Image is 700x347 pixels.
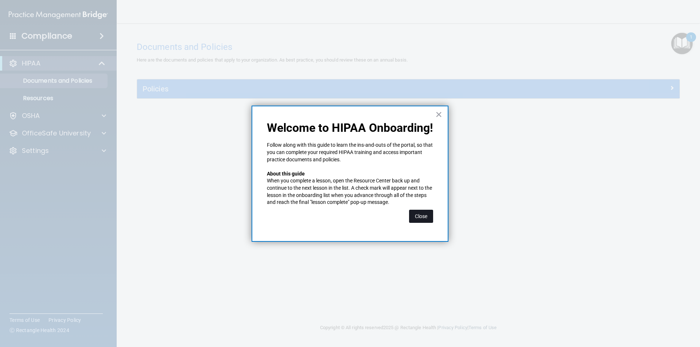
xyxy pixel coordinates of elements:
button: Close [435,109,442,120]
button: Close [409,210,433,223]
p: Welcome to HIPAA Onboarding! [267,121,433,135]
iframe: Drift Widget Chat Controller [574,295,691,324]
p: Follow along with this guide to learn the ins-and-outs of the portal, so that you can complete yo... [267,142,433,163]
p: When you complete a lesson, open the Resource Center back up and continue to the next lesson in t... [267,177,433,206]
strong: About this guide [267,171,305,177]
